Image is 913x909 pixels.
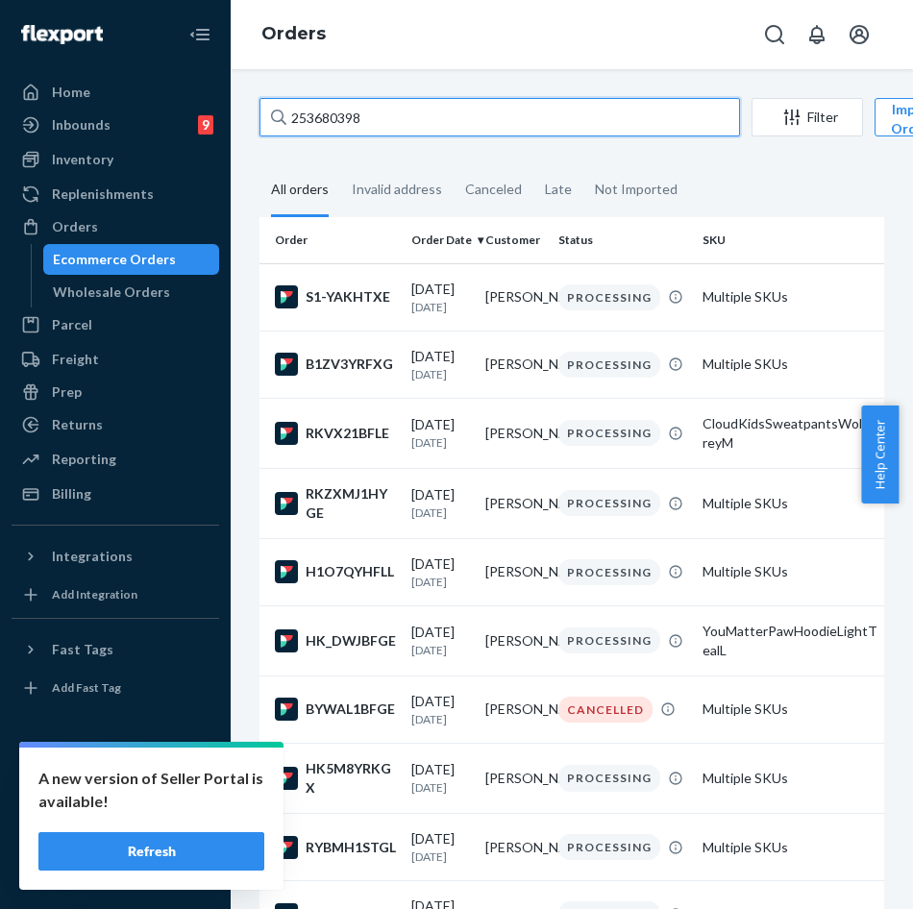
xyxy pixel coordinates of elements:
[478,605,552,676] td: [PERSON_NAME]
[411,299,470,315] p: [DATE]
[52,115,111,135] div: Inbounds
[411,623,470,658] div: [DATE]
[798,15,836,54] button: Open notifications
[38,767,264,813] p: A new version of Seller Portal is available!
[411,760,470,796] div: [DATE]
[840,15,878,54] button: Open account menu
[695,744,887,814] td: Multiple SKUs
[52,382,82,402] div: Prep
[411,485,470,521] div: [DATE]
[703,622,879,660] div: YouMatterPawHoodieLightTealL
[12,179,219,209] a: Replenishments
[275,759,396,798] div: HK5M8YRKGX
[271,164,329,217] div: All orders
[12,309,219,340] a: Parcel
[53,250,176,269] div: Ecommerce Orders
[246,7,341,62] ol: breadcrumbs
[478,398,552,468] td: [PERSON_NAME]
[12,409,219,440] a: Returns
[411,642,470,658] p: [DATE]
[411,504,470,521] p: [DATE]
[411,692,470,727] div: [DATE]
[275,560,396,583] div: H1O7QYHFLL
[261,23,326,44] a: Orders
[181,15,219,54] button: Close Navigation
[861,405,899,504] button: Help Center
[12,673,219,703] a: Add Fast Tag
[43,244,220,275] a: Ecommerce Orders
[485,232,544,248] div: Customer
[259,217,404,263] th: Order
[12,541,219,572] button: Integrations
[12,634,219,665] button: Fast Tags
[275,836,396,859] div: RYBMH1STGL
[12,855,219,886] button: Give Feedback
[478,538,552,605] td: [PERSON_NAME]
[12,211,219,242] a: Orders
[52,217,98,236] div: Orders
[558,420,660,446] div: PROCESSING
[259,98,740,136] input: Search orders
[12,110,219,140] a: Inbounds9
[558,697,653,723] div: CANCELLED
[52,315,92,334] div: Parcel
[198,115,213,135] div: 9
[695,331,887,398] td: Multiple SKUs
[695,263,887,331] td: Multiple SKUs
[12,579,219,610] a: Add Integration
[404,217,478,263] th: Order Date
[52,415,103,434] div: Returns
[411,779,470,796] p: [DATE]
[695,538,887,605] td: Multiple SKUs
[478,468,552,538] td: [PERSON_NAME]
[695,676,887,743] td: Multiple SKUs
[558,559,660,585] div: PROCESSING
[478,263,552,331] td: [PERSON_NAME]
[411,434,470,451] p: [DATE]
[478,331,552,398] td: [PERSON_NAME]
[12,444,219,475] a: Reporting
[595,164,678,214] div: Not Imported
[38,832,264,871] button: Refresh
[478,744,552,814] td: [PERSON_NAME]
[275,698,396,721] div: BYWAL1BFGE
[753,108,862,127] div: Filter
[558,834,660,860] div: PROCESSING
[478,676,552,743] td: [PERSON_NAME]
[275,422,396,445] div: RKVX21BFLE
[411,829,470,865] div: [DATE]
[275,353,396,376] div: B1ZV3YRFXG
[53,283,170,302] div: Wholesale Orders
[52,450,116,469] div: Reporting
[478,814,552,881] td: [PERSON_NAME]
[411,415,470,451] div: [DATE]
[12,344,219,375] a: Freight
[12,479,219,509] a: Billing
[275,484,396,523] div: RKZXMJ1HYGE
[12,757,219,788] a: Settings
[12,77,219,108] a: Home
[21,25,103,44] img: Flexport logo
[755,15,794,54] button: Open Search Box
[558,627,660,653] div: PROCESSING
[52,484,91,504] div: Billing
[695,468,887,538] td: Multiple SKUs
[12,377,219,407] a: Prep
[52,350,99,369] div: Freight
[752,98,863,136] button: Filter
[411,848,470,865] p: [DATE]
[52,150,113,169] div: Inventory
[411,280,470,315] div: [DATE]
[411,554,470,590] div: [DATE]
[411,347,470,382] div: [DATE]
[558,352,660,378] div: PROCESSING
[43,277,220,307] a: Wholesale Orders
[352,164,442,214] div: Invalid address
[52,640,113,659] div: Fast Tags
[545,164,572,214] div: Late
[558,765,660,791] div: PROCESSING
[695,814,887,881] td: Multiple SKUs
[695,217,887,263] th: SKU
[275,629,396,652] div: HK_DWJBFGE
